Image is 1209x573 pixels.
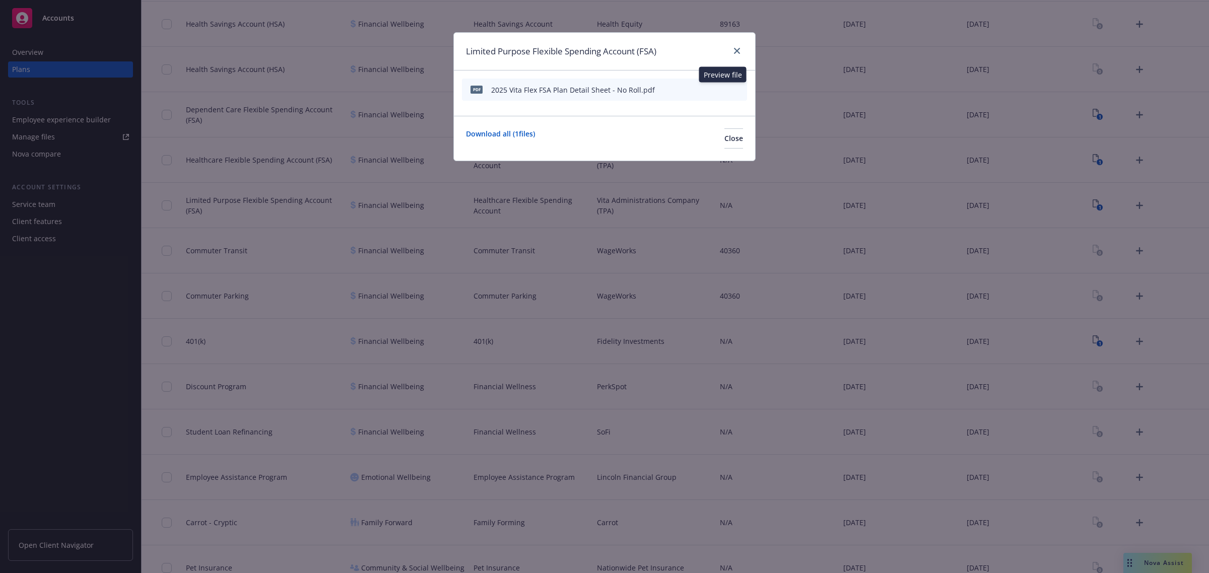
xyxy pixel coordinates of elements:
[702,85,710,95] button: download file
[735,85,743,95] button: archive file
[724,128,743,149] button: Close
[724,133,743,143] span: Close
[699,67,747,83] div: Preview file
[466,45,656,58] h1: Limited Purpose Flexible Spending Account (FSA)
[718,85,727,95] button: preview file
[731,45,743,57] a: close
[471,86,483,93] span: pdf
[466,128,535,149] a: Download all ( 1 files)
[491,85,655,95] div: 2025 Vita Flex FSA Plan Detail Sheet - No Roll.pdf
